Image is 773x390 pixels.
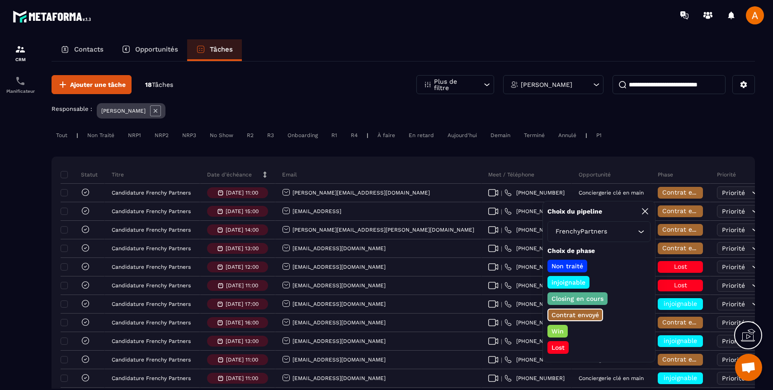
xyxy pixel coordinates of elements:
p: Contacts [74,45,104,53]
img: formation [15,44,26,55]
p: Candidature Frenchy Partners [112,282,191,289]
p: Opportunité [579,171,611,178]
span: Priorité [722,338,745,345]
p: Closing en cours [550,294,605,303]
span: injoignable [664,337,697,344]
span: Ajouter une tâche [70,80,126,89]
a: formationformationCRM [2,37,38,69]
p: Responsable : [52,105,92,112]
p: Candidature Frenchy Partners [112,338,191,344]
p: Win [550,327,565,336]
p: Priorité [717,171,736,178]
span: | [501,282,502,289]
div: Non Traité [83,130,119,141]
p: Candidature Frenchy Partners [112,245,191,252]
p: [DATE] 13:00 [226,245,259,252]
button: Ajouter une tâche [52,75,132,94]
p: Candidature Frenchy Partners [112,301,191,307]
p: [DATE] 16:00 [226,319,259,326]
div: Tout [52,130,72,141]
span: injoignable [664,300,697,307]
p: Conciergerie clé en main [579,375,644,381]
span: Priorité [722,282,745,289]
p: Candidature Frenchy Partners [112,227,191,233]
p: [PERSON_NAME] [521,81,572,88]
span: Priorité [722,189,745,196]
span: Priorité [722,245,745,252]
span: Priorité [722,208,745,215]
span: Tâches [152,81,173,88]
p: | [367,132,368,138]
p: Candidature Frenchy Partners [112,319,191,326]
p: Candidature Frenchy Partners [112,357,191,363]
p: Candidature Frenchy Partners [112,264,191,270]
div: Terminé [519,130,549,141]
div: Search for option [547,221,650,242]
span: | [501,319,502,326]
a: [PHONE_NUMBER] [504,226,565,233]
span: | [501,375,502,382]
p: Meet / Téléphone [488,171,534,178]
span: | [501,227,502,233]
a: schedulerschedulerPlanificateur [2,69,38,100]
p: Phase [658,171,673,178]
span: Priorité [722,263,745,271]
span: Priorité [722,319,745,326]
p: Choix de phase [547,247,650,255]
p: Date d’échéance [207,171,252,178]
a: Contacts [52,39,113,61]
div: R3 [263,130,278,141]
p: [DATE] 11:00 [226,282,258,289]
p: [DATE] 11:00 [226,375,258,381]
a: Opportunités [113,39,187,61]
span: Contrat envoyé [662,319,710,326]
div: R2 [242,130,258,141]
span: Contrat envoyé [662,207,710,214]
a: [PHONE_NUMBER] [504,338,565,345]
p: Contrat envoyé [550,310,600,319]
span: | [501,245,502,252]
p: [DATE] 17:00 [226,301,259,307]
div: R4 [346,130,362,141]
p: Candidature Frenchy Partners [112,208,191,214]
span: Contrat envoyé [662,189,710,196]
span: Contrat envoyé [662,356,710,363]
p: | [585,132,587,138]
div: NRP1 [123,130,146,141]
p: Conciergerie clé en main [579,190,644,196]
p: [DATE] 12:00 [226,264,259,270]
p: Plus de filtre [434,78,474,91]
p: [DATE] 13:00 [226,338,259,344]
span: Priorité [722,375,745,382]
span: Priorité [722,356,745,363]
p: Lost [550,343,566,352]
p: Planificateur [2,89,38,94]
div: Annulé [554,130,581,141]
p: Candidature Frenchy Partners [112,375,191,381]
p: [DATE] 14:00 [226,227,259,233]
div: No Show [205,130,238,141]
span: injoignable [664,374,697,381]
div: NRP3 [178,130,201,141]
a: Tâches [187,39,242,61]
div: NRP2 [150,130,173,141]
a: [PHONE_NUMBER] [504,263,565,271]
a: [PHONE_NUMBER] [504,189,565,196]
a: [PHONE_NUMBER] [504,319,565,326]
p: Opportunités [135,45,178,53]
p: [DATE] 11:00 [226,190,258,196]
p: 18 [145,81,173,89]
span: | [501,301,502,308]
p: Candidature Frenchy Partners [112,190,191,196]
p: [DATE] 15:00 [226,208,259,214]
span: | [501,357,502,363]
p: CRM [2,57,38,62]
p: [PERSON_NAME] [101,108,146,114]
p: Tâches [210,45,233,53]
p: | [76,132,78,138]
a: [PHONE_NUMBER] [504,375,565,382]
div: Aujourd'hui [443,130,481,141]
span: | [501,208,502,215]
span: | [501,190,502,196]
span: | [501,338,502,345]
